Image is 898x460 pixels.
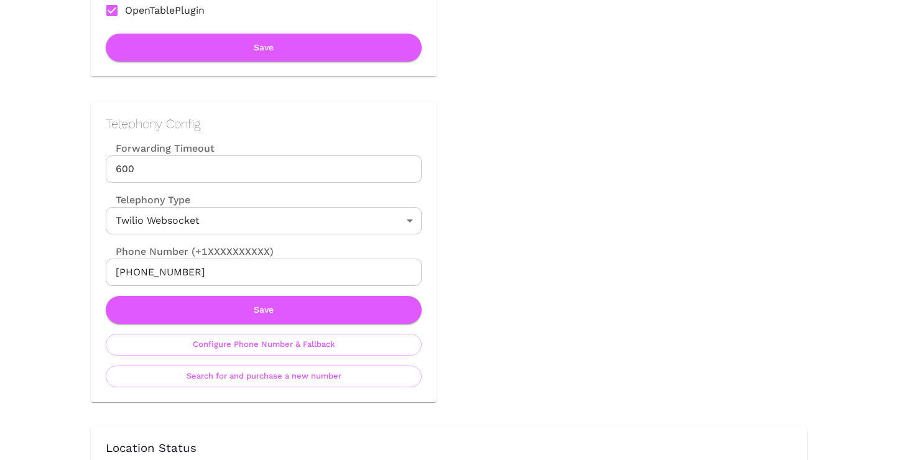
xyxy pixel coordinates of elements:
label: Forwarding Timeout [106,141,422,155]
span: OpenTablePlugin [125,3,205,18]
button: Search for and purchase a new number [106,366,422,387]
button: Save [106,34,422,62]
label: Phone Number (+1XXXXXXXXXX) [106,244,422,259]
div: Twilio Websocket [106,207,422,234]
h2: Telephony Config [106,116,422,131]
h3: Location Status [106,442,792,456]
button: Save [106,296,422,324]
button: Configure Phone Number & Fallback [106,334,422,356]
label: Telephony Type [106,193,190,207]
